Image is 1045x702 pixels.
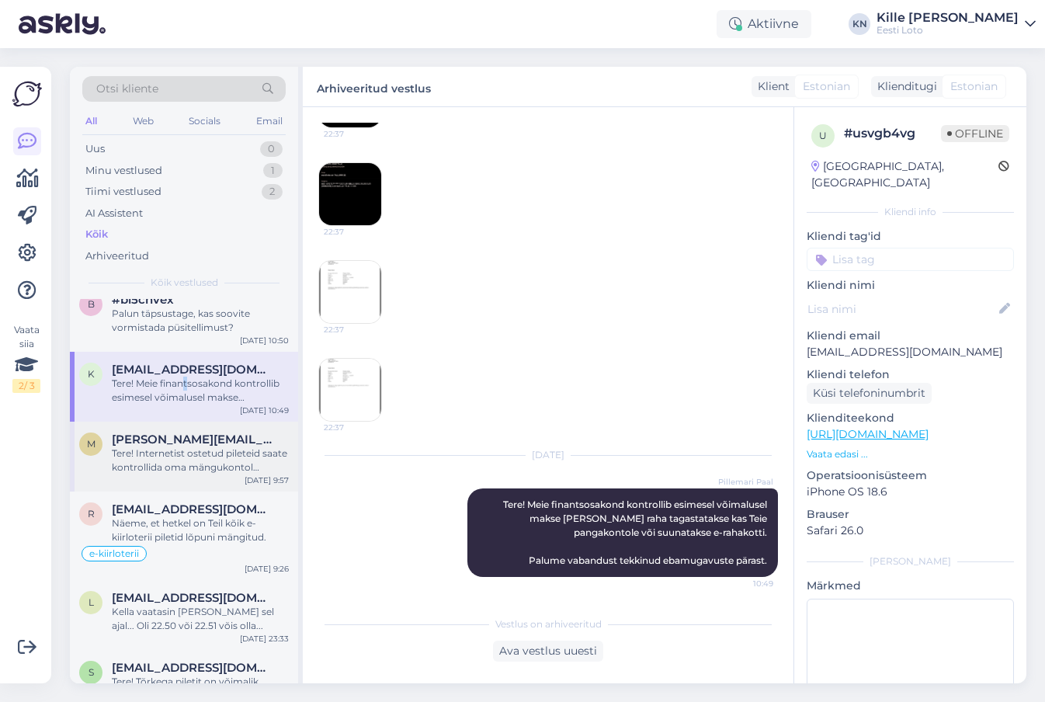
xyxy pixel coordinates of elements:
div: Eesti Loto [877,24,1019,36]
span: Pillemari Paal [715,476,773,488]
p: Märkmed [807,578,1014,594]
span: Estonian [950,78,998,95]
div: Minu vestlused [85,163,162,179]
div: 2 [262,184,283,200]
span: liilija.tammoja@gmail.com [112,591,273,605]
div: Näeme, et hetkel on Teil kõik e-kiirloterii piletid lõpuni mängitud. [112,516,289,544]
img: Attachment [319,163,381,225]
span: m [87,438,95,450]
span: b [88,298,95,310]
p: Vaata edasi ... [807,447,1014,461]
span: rein.vastrik@gmail.com [112,502,273,516]
span: Otsi kliente [96,81,158,97]
div: Tiimi vestlused [85,184,161,200]
span: Estonian [803,78,850,95]
div: [GEOGRAPHIC_DATA], [GEOGRAPHIC_DATA] [811,158,998,191]
span: 22:37 [324,422,382,433]
div: All [82,111,100,131]
span: 22:37 [324,128,382,140]
p: Brauser [807,506,1014,523]
p: Kliendi email [807,328,1014,344]
div: 1 [263,163,283,179]
div: Aktiivne [717,10,811,38]
span: k [88,368,95,380]
span: signelepaste@gmail.com [112,661,273,675]
span: l [89,596,94,608]
div: [DATE] 10:50 [240,335,289,346]
div: Tere! Meie finantsosakond kontrollib esimesel võimalusel makse [PERSON_NAME] raha tagastatakse ka... [112,377,289,405]
a: Kille [PERSON_NAME]Eesti Loto [877,12,1036,36]
div: 0 [260,141,283,157]
div: Uus [85,141,105,157]
span: 10:49 [715,578,773,589]
div: Kille [PERSON_NAME] [877,12,1019,24]
p: Kliendi tag'id [807,228,1014,245]
div: [DATE] 10:49 [240,405,289,416]
div: [DATE] 9:26 [245,563,289,575]
label: Arhiveeritud vestlus [317,76,431,97]
img: Attachment [319,359,381,421]
div: [DATE] [318,448,778,462]
p: [EMAIL_ADDRESS][DOMAIN_NAME] [807,344,1014,360]
img: Askly Logo [12,79,42,109]
div: [DATE] 9:57 [245,474,289,486]
span: Kõik vestlused [151,276,218,290]
p: Klienditeekond [807,410,1014,426]
span: e-kiirloterii [89,549,139,558]
div: AI Assistent [85,206,143,221]
div: KN [849,13,870,35]
div: Palun täpsustage, kas soovite vormistada püsitellimust? [112,307,289,335]
div: Socials [186,111,224,131]
div: # usvgb4vg [844,124,941,143]
div: Kõik [85,227,108,242]
a: [URL][DOMAIN_NAME] [807,427,929,441]
div: Arhiveeritud [85,248,149,264]
span: r [88,508,95,520]
span: 22:37 [324,226,382,238]
div: Web [130,111,157,131]
span: Offline [941,125,1009,142]
span: 22:37 [324,324,382,335]
span: margit.miilmaa@gmail.com [112,433,273,447]
div: Klient [752,78,790,95]
div: 2 / 3 [12,379,40,393]
p: Safari 26.0 [807,523,1014,539]
span: u [819,130,827,141]
p: Kliendi nimi [807,277,1014,294]
div: [PERSON_NAME] [807,554,1014,568]
p: iPhone OS 18.6 [807,484,1014,500]
div: Ava vestlus uuesti [493,641,603,662]
div: Tere! Internetist ostetud pileteid saate kontrollida oma mängukontol valikust “Minu piletid”. Pil... [112,447,289,474]
span: s [89,666,94,678]
div: Küsi telefoninumbrit [807,383,932,404]
span: Vestlus on arhiveeritud [495,617,602,631]
p: Kliendi telefon [807,367,1014,383]
input: Lisa tag [807,248,1014,271]
div: Kella vaatasin [PERSON_NAME] sel ajal... Oli 22.50 või 22.51 võis olla... [112,605,289,633]
span: Tere! Meie finantsosakond kontrollib esimesel võimalusel makse [PERSON_NAME] raha tagastatakse ka... [503,499,769,566]
p: Operatsioonisüsteem [807,467,1014,484]
span: kristjan.12@hotmail.com [112,363,273,377]
span: #bi5cnvex [112,293,174,307]
div: Vaata siia [12,323,40,393]
div: Klienditugi [871,78,937,95]
div: Kliendi info [807,205,1014,219]
input: Lisa nimi [807,301,996,318]
div: [DATE] 23:33 [240,633,289,645]
img: Attachment [319,261,381,323]
div: Email [253,111,286,131]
